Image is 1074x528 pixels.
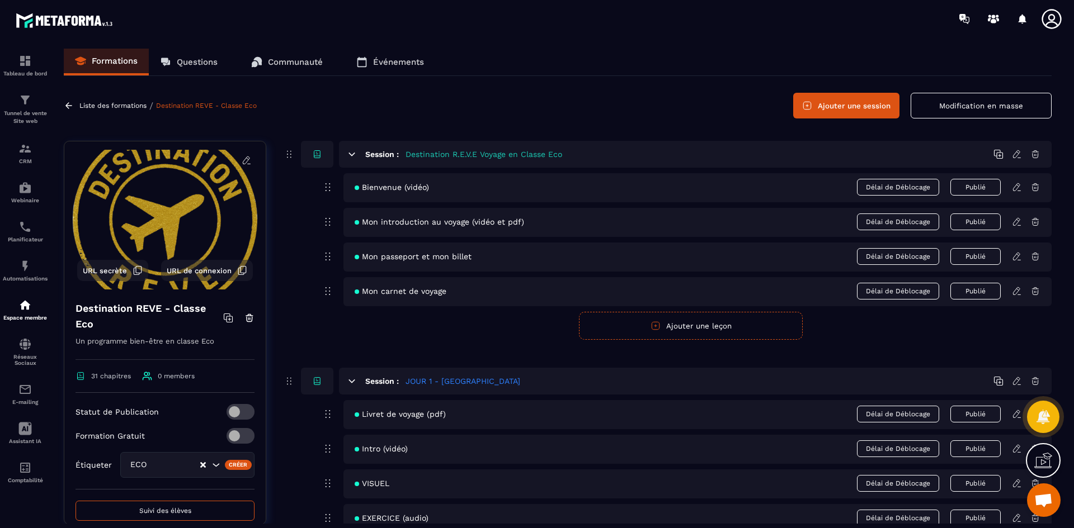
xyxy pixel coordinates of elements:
p: Automatisations [3,275,48,282]
p: Assistant IA [3,438,48,444]
div: Search for option [120,452,255,478]
button: Publié [950,248,1001,265]
h6: Session : [365,377,399,386]
img: formation [18,54,32,68]
span: EXERCICE (audio) [355,513,428,522]
p: Statut de Publication [76,407,159,416]
span: Délai de Déblocage [857,213,939,230]
p: Communauté [268,57,323,67]
img: automations [18,259,32,273]
h6: Session : [365,150,399,159]
a: automationsautomationsEspace membre [3,290,48,329]
p: Formations [92,56,138,66]
p: Comptabilité [3,477,48,483]
img: formation [18,93,32,107]
p: Espace membre [3,315,48,321]
span: Bienvenue (vidéo) [355,183,429,192]
button: Ajouter une leçon [579,312,803,340]
p: Webinaire [3,197,48,203]
span: Délai de Déblocage [857,510,939,526]
span: Mon introduction au voyage (vidéo et pdf) [355,217,524,226]
span: VISUEL [355,479,389,488]
a: Liste des formations [79,102,147,110]
img: email [18,383,32,396]
p: Tableau de bord [3,70,48,77]
h5: JOUR 1 - [GEOGRAPHIC_DATA] [406,375,520,387]
span: 0 members [158,372,195,380]
span: ECO [128,459,167,471]
img: accountant [18,461,32,474]
span: Délai de Déblocage [857,179,939,196]
a: schedulerschedulerPlanificateur [3,212,48,251]
span: URL de connexion [167,267,232,275]
div: Créer [225,460,252,470]
input: Search for option [167,459,199,471]
span: Délai de Déblocage [857,406,939,422]
button: Publié [950,510,1001,526]
a: Formations [64,49,149,75]
p: Questions [177,57,218,67]
a: Assistant IA [3,413,48,453]
a: formationformationTableau de bord [3,46,48,85]
p: Formation Gratuit [76,431,145,440]
img: automations [18,181,32,194]
p: E-mailing [3,399,48,405]
p: Un programme bien-être en classe Eco [76,335,255,360]
p: Planificateur [3,236,48,242]
span: 31 chapitres [91,372,131,380]
a: Communauté [240,49,334,75]
p: CRM [3,158,48,164]
span: Intro (vidéo) [355,444,408,453]
span: Délai de Déblocage [857,475,939,492]
a: accountantaccountantComptabilité [3,453,48,492]
img: scheduler [18,220,32,234]
img: formation [18,142,32,155]
span: Livret de voyage (pdf) [355,410,446,418]
button: URL secrète [77,260,148,281]
a: emailemailE-mailing [3,374,48,413]
span: Suivi des élèves [139,507,191,515]
button: Suivi des élèves [76,501,255,521]
img: background [73,150,257,289]
button: Publié [950,440,1001,457]
button: Modification en masse [911,93,1052,118]
button: Clear Selected [200,461,206,469]
span: Délai de Déblocage [857,440,939,457]
img: logo [16,10,116,31]
p: Étiqueter [76,460,112,469]
p: Événements [373,57,424,67]
img: social-network [18,337,32,351]
div: Ouvrir le chat [1027,483,1061,517]
button: URL de connexion [161,260,253,281]
h4: Destination REVE - Classe Eco [76,301,223,332]
span: URL secrète [83,267,127,275]
span: / [149,101,153,111]
button: Publié [950,283,1001,299]
p: Réseaux Sociaux [3,354,48,366]
span: Mon carnet de voyage [355,287,446,296]
a: Questions [149,49,229,75]
a: automationsautomationsWebinaire [3,173,48,212]
span: Délai de Déblocage [857,283,939,299]
h5: Destination R.E.V.E Voyage en Classe Eco [406,149,562,160]
img: automations [18,298,32,312]
a: formationformationCRM [3,134,48,173]
button: Publié [950,179,1001,196]
span: Délai de Déblocage [857,248,939,265]
button: Publié [950,406,1001,422]
p: Tunnel de vente Site web [3,110,48,125]
a: Événements [345,49,435,75]
span: Mon passeport et mon billet [355,252,472,261]
a: social-networksocial-networkRéseaux Sociaux [3,329,48,374]
a: Destination REVE - Classe Eco [156,102,257,110]
a: automationsautomationsAutomatisations [3,251,48,290]
button: Publié [950,475,1001,492]
button: Ajouter une session [793,93,899,118]
button: Publié [950,213,1001,230]
a: formationformationTunnel de vente Site web [3,85,48,134]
